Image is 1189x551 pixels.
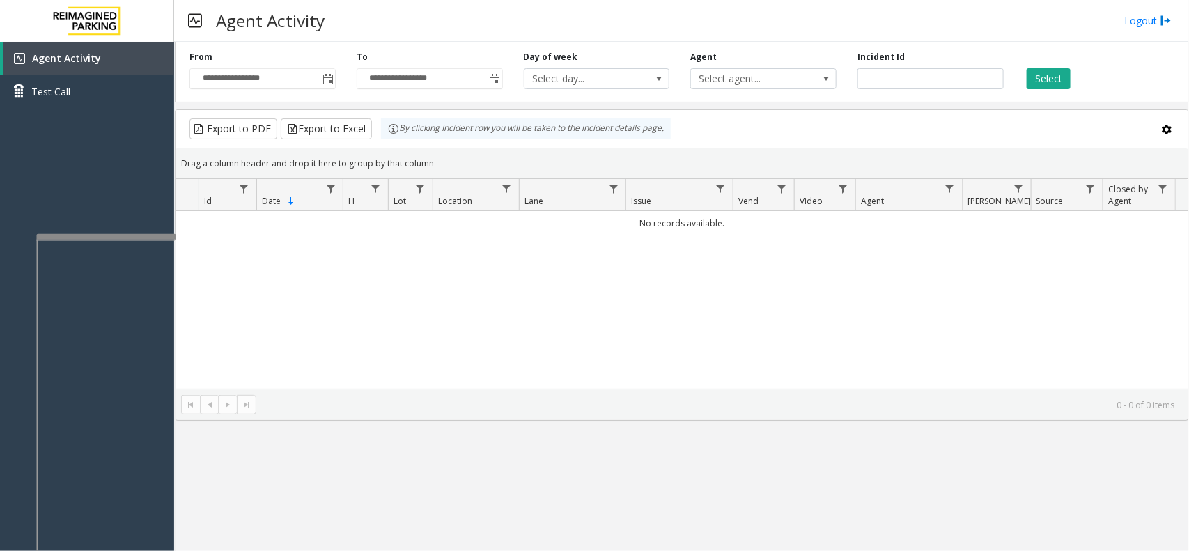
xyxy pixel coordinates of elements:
span: Select agent... [691,69,807,88]
span: Video [800,195,823,207]
a: Date Filter Menu [321,179,340,198]
span: Select day... [524,69,640,88]
button: Export to PDF [189,118,277,139]
img: pageIcon [188,3,202,38]
a: Parker Filter Menu [1009,179,1028,198]
h3: Agent Activity [209,3,332,38]
a: Agent Filter Menu [940,179,959,198]
span: Toggle popup [320,69,335,88]
span: [PERSON_NAME] [967,195,1031,207]
a: Video Filter Menu [834,179,853,198]
a: Logout [1124,13,1172,28]
span: H [349,195,355,207]
a: Id Filter Menu [235,179,254,198]
span: Lot [394,195,406,207]
span: Test Call [31,84,70,99]
img: logout [1160,13,1172,28]
button: Select [1027,68,1071,89]
span: Lane [524,195,543,207]
span: Toggle popup [487,69,502,88]
span: Issue [632,195,652,207]
a: Vend Filter Menu [772,179,791,198]
a: Closed by Agent Filter Menu [1153,179,1172,198]
a: Issue Filter Menu [711,179,730,198]
button: Export to Excel [281,118,372,139]
span: Closed by Agent [1108,183,1148,207]
span: Location [438,195,472,207]
a: Location Filter Menu [497,179,516,198]
a: Lot Filter Menu [411,179,430,198]
label: From [189,51,212,63]
div: By clicking Incident row you will be taken to the incident details page. [381,118,671,139]
img: infoIcon.svg [388,123,399,134]
span: Agent [861,195,884,207]
div: Data table [176,179,1188,389]
span: Source [1036,195,1064,207]
a: Agent Activity [3,42,174,75]
div: Drag a column header and drop it here to group by that column [176,151,1188,176]
span: Sortable [286,196,297,207]
span: Date [262,195,281,207]
label: Day of week [524,51,578,63]
label: Incident Id [857,51,905,63]
span: Agent Activity [32,52,101,65]
label: To [357,51,368,63]
span: Vend [738,195,759,207]
label: Agent [690,51,717,63]
img: 'icon' [14,53,25,64]
a: Source Filter Menu [1081,179,1100,198]
a: Lane Filter Menu [604,179,623,198]
td: No records available. [176,211,1188,235]
span: Id [204,195,212,207]
a: H Filter Menu [366,179,384,198]
kendo-pager-info: 0 - 0 of 0 items [265,399,1174,411]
